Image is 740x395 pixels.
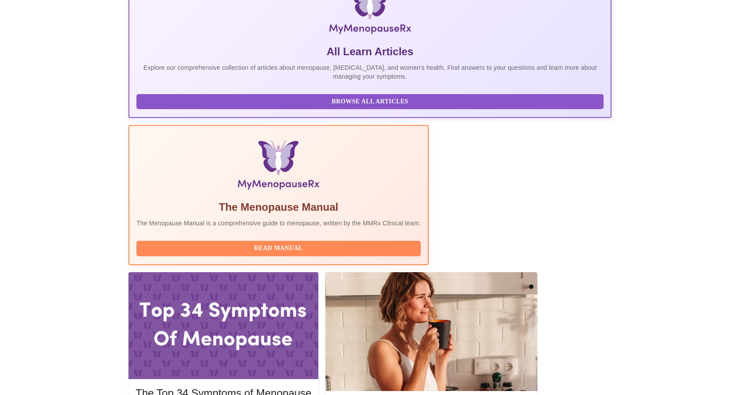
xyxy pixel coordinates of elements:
[145,243,412,254] span: Read Manual
[136,97,606,105] a: Browse All Articles
[145,96,595,107] span: Browse All Articles
[136,244,423,251] a: Read Manual
[136,219,421,228] p: The Menopause Manual is a comprehensive guide to menopause, written by the MMRx Clinical team.
[136,94,604,110] button: Browse All Articles
[136,45,604,59] h5: All Learn Articles
[136,241,421,256] button: Read Manual
[136,63,604,81] p: Explore our comprehensive collection of articles about menopause, [MEDICAL_DATA], and women's hea...
[181,140,375,193] img: Menopause Manual
[136,200,421,214] h5: The Menopause Manual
